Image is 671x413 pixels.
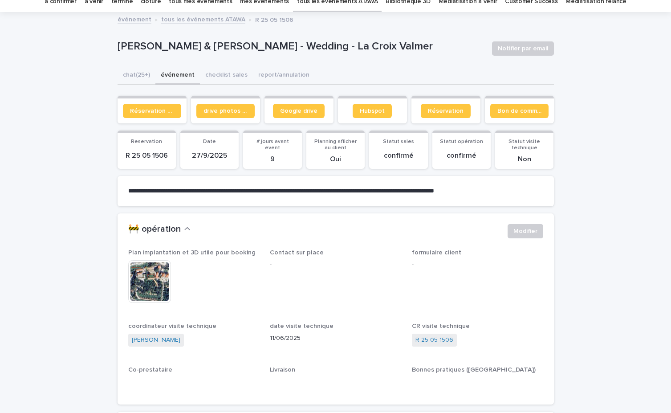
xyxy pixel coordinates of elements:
[415,335,453,345] a: R 25 05 1506
[270,334,401,343] p: 11/06/2025
[131,139,162,144] span: Reservation
[270,323,333,329] span: date visite technique
[256,139,289,151] span: # jours avant event
[128,323,216,329] span: coordinateur visite technique
[128,249,256,256] span: Plan implantation et 3D utile pour booking
[161,14,245,24] a: tous les événements ATAWA
[128,224,181,235] h2: 🚧 opération
[353,104,392,118] a: Hubspot
[383,139,414,144] span: Statut sales
[130,108,174,114] span: Réservation client
[128,377,260,387] p: -
[270,249,324,256] span: Contact sur place
[270,367,295,373] span: Livraison
[123,151,171,160] p: R 25 05 1506
[128,367,172,373] span: Co-prestataire
[200,66,253,85] button: checklist sales
[118,40,485,53] p: [PERSON_NAME] & [PERSON_NAME] - Wedding - La Croix Valmer
[312,155,359,164] p: Oui
[500,155,548,164] p: Non
[273,104,325,118] a: Google drive
[186,151,233,160] p: 27/9/2025
[412,260,543,270] p: -
[118,14,151,24] a: événement
[490,104,549,118] a: Bon de commande
[428,108,464,114] span: Réservation
[155,66,200,85] button: événement
[438,151,485,160] p: confirmé
[270,377,401,387] p: -
[248,155,296,164] p: 9
[132,335,180,345] a: [PERSON_NAME]
[412,377,543,387] p: -
[412,323,470,329] span: CR visite technique
[374,151,422,160] p: confirmé
[498,44,548,53] span: Notifier par email
[203,108,248,114] span: drive photos coordinateur
[421,104,471,118] a: Réservation
[123,104,181,118] a: Réservation client
[128,224,191,235] button: 🚧 opération
[314,139,357,151] span: Planning afficher au client
[360,108,385,114] span: Hubspot
[253,66,315,85] button: report/annulation
[440,139,483,144] span: Statut opération
[270,260,401,270] p: -
[508,224,543,238] button: Modifier
[497,108,541,114] span: Bon de commande
[203,139,216,144] span: Date
[508,139,540,151] span: Statut visite technique
[513,227,537,236] span: Modifier
[412,249,461,256] span: formulaire client
[255,14,293,24] p: R 25 05 1506
[492,41,554,56] button: Notifier par email
[196,104,255,118] a: drive photos coordinateur
[118,66,155,85] button: chat (25+)
[412,367,536,373] span: Bonnes pratiques ([GEOGRAPHIC_DATA])
[280,108,317,114] span: Google drive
